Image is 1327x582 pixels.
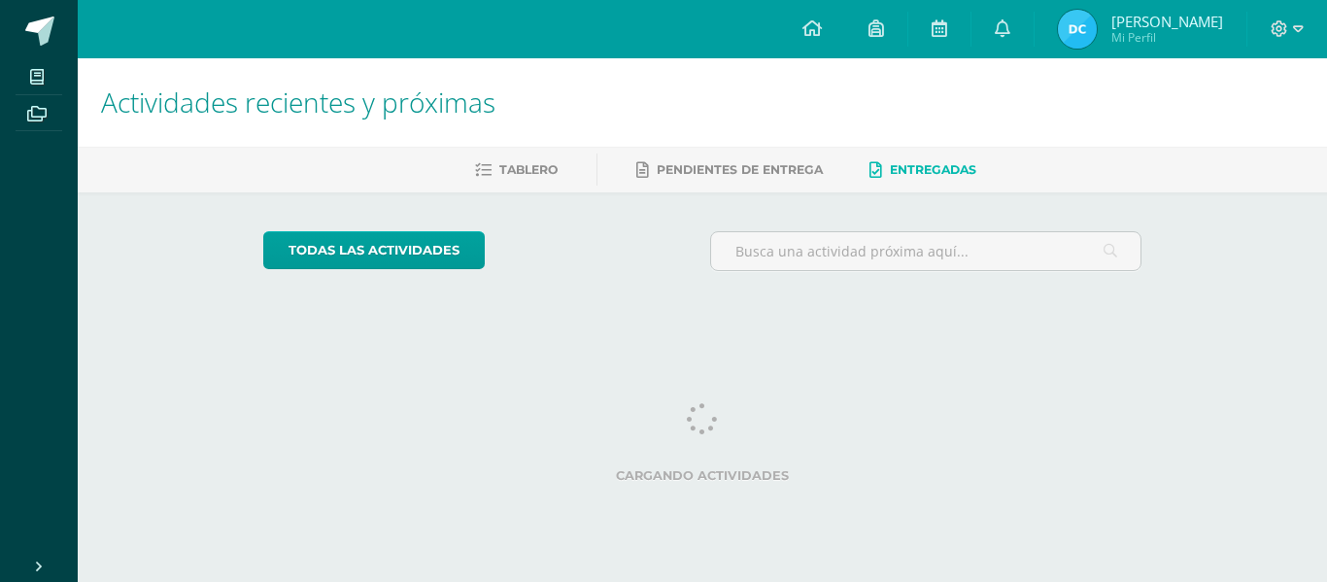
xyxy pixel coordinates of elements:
[475,154,558,186] a: Tablero
[1058,10,1097,49] img: 06c843b541221984c6119e2addf5fdcd.png
[636,154,823,186] a: Pendientes de entrega
[101,84,495,120] span: Actividades recientes y próximas
[1111,12,1223,31] span: [PERSON_NAME]
[869,154,976,186] a: Entregadas
[263,468,1142,483] label: Cargando actividades
[263,231,485,269] a: todas las Actividades
[1111,29,1223,46] span: Mi Perfil
[711,232,1141,270] input: Busca una actividad próxima aquí...
[499,162,558,177] span: Tablero
[890,162,976,177] span: Entregadas
[657,162,823,177] span: Pendientes de entrega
